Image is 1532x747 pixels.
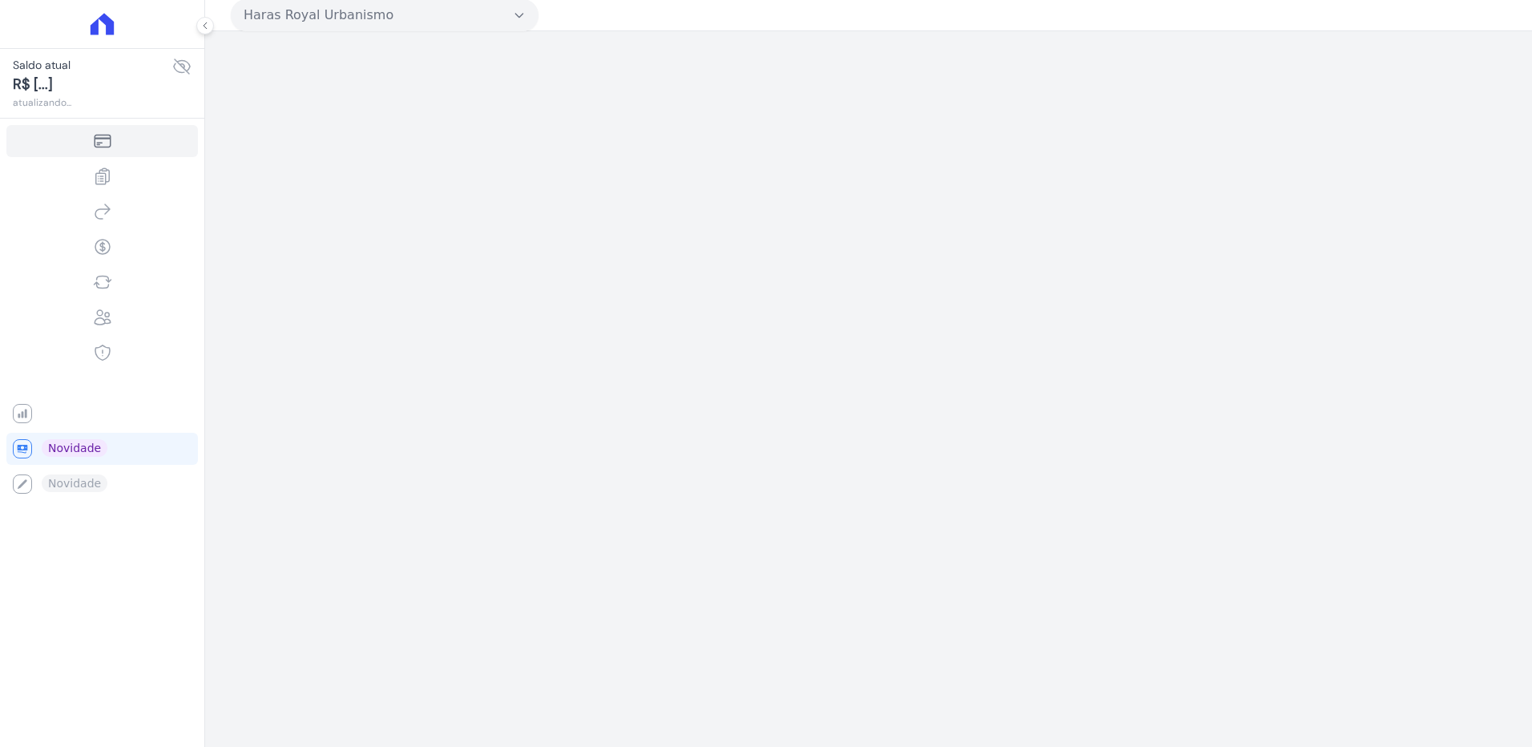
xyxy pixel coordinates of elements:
[42,439,107,457] span: Novidade
[13,125,191,500] nav: Sidebar
[13,57,172,74] span: Saldo atual
[13,95,172,110] span: atualizando...
[13,74,172,95] span: R$ [...]
[6,433,198,465] a: Novidade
